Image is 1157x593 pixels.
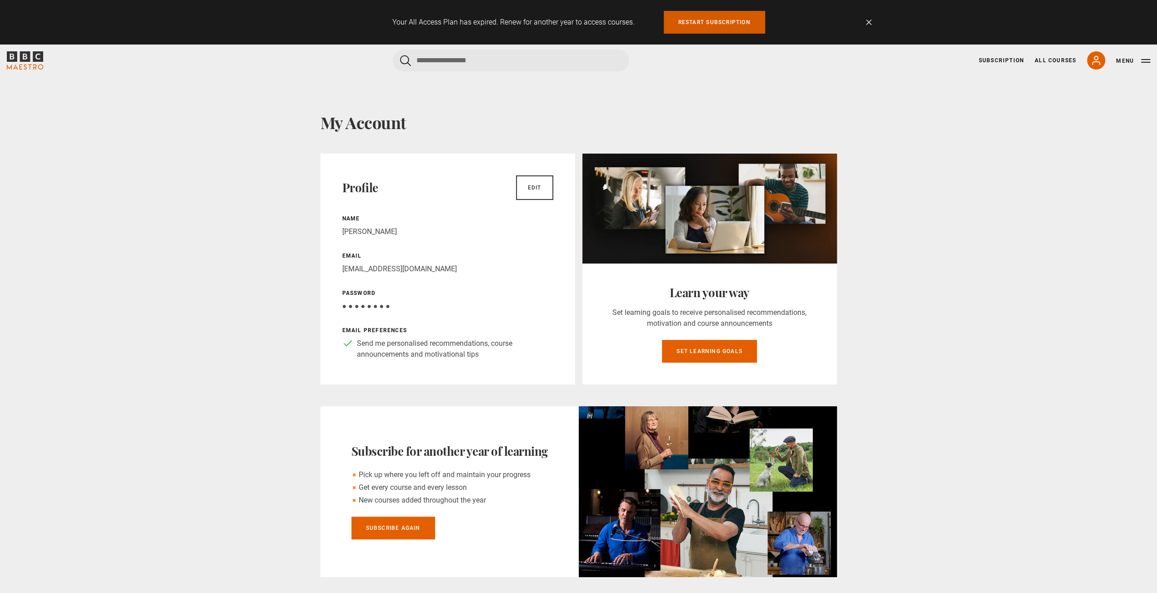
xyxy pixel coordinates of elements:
[342,289,553,297] p: Password
[321,113,837,132] h1: My Account
[1116,56,1150,65] button: Toggle navigation
[342,180,378,195] h2: Profile
[979,56,1024,65] a: Subscription
[393,50,629,71] input: Search
[516,175,553,200] a: Edit
[400,55,411,66] button: Submit the search query
[351,444,548,458] h2: Subscribe for another year of learning
[664,11,765,34] a: Restart subscription
[351,495,531,506] li: New courses added throughout the year
[7,51,43,70] svg: BBC Maestro
[351,469,531,480] li: Pick up where you left off and maintain your progress
[342,214,553,223] p: Name
[351,517,435,539] a: Subscribe Again
[604,307,815,329] p: Set learning goals to receive personalised recommendations, motivation and course announcements
[604,285,815,300] h2: Learn your way
[342,226,553,237] p: [PERSON_NAME]
[351,482,531,493] li: Get every course and every lesson
[392,17,635,28] p: Your All Access Plan has expired. Renew for another year to access courses.
[1035,56,1076,65] a: All Courses
[662,340,757,363] a: Set learning goals
[342,326,553,334] p: Email preferences
[342,302,390,310] span: ● ● ● ● ● ● ● ●
[342,252,553,260] p: Email
[357,338,553,360] p: Send me personalised recommendations, course announcements and motivational tips
[342,264,553,274] p: [EMAIL_ADDRESS][DOMAIN_NAME]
